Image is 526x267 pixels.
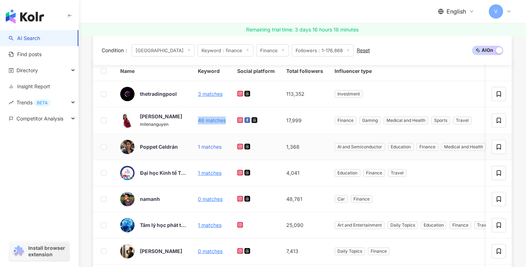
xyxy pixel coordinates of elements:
span: milenanguyen [140,122,169,127]
a: 46 matches [198,117,226,123]
div: Đại học Kinh tế Tài chính [140,169,186,177]
span: Install browser extension [28,245,67,258]
td: 1,368 [281,134,329,160]
span: Finance [256,44,289,56]
span: Travel [453,117,472,124]
a: chrome extensionInstall browser extension [9,242,69,261]
div: BETA [34,99,50,107]
span: Education [421,221,447,229]
span: Directory [16,62,38,78]
img: KOL Avatar [120,218,135,232]
span: rise [9,100,14,105]
a: 0 matches [198,248,223,254]
a: searchAI Search [9,35,40,42]
span: V [494,8,498,15]
span: Followers：1-176,868 [292,44,354,56]
div: thetradingpool [140,90,177,98]
a: 1 matches [198,144,221,150]
img: KOL Avatar [120,192,135,206]
a: KOL Avatar[PERSON_NAME]milenanguyen [120,113,186,128]
span: Education [335,169,360,177]
span: [GEOGRAPHIC_DATA] [132,44,195,56]
img: chrome extension [11,246,25,257]
span: Finance [363,169,385,177]
th: Social platform [232,61,281,81]
span: Finance [351,195,372,203]
th: Total followers [281,61,329,81]
img: KOL Avatar [120,140,135,154]
span: Condition ： [102,47,129,53]
span: Art and Entertainment [335,221,385,229]
a: Find posts [9,51,42,58]
span: Finance [368,247,390,255]
div: Tâm lý học phát triển [140,222,186,229]
span: Trends [16,94,50,110]
div: Reset [357,48,370,53]
a: Remaining trial time: 3 days 16 hours 18 minutes [79,23,526,36]
a: 3 matches [198,91,223,97]
span: Car [335,195,348,203]
span: Finance [417,143,438,151]
span: Medical and Health [441,143,486,151]
td: 7,413 [281,238,329,264]
span: Daily Topics [388,221,418,229]
span: Sports [431,117,450,124]
span: English [447,8,466,15]
a: KOL AvatarTâm lý học phát triển [120,218,186,232]
td: 25,090 [281,212,329,238]
th: Keyword [192,61,232,81]
div: namanh [140,196,160,203]
img: KOL Avatar [120,113,135,128]
td: 17,999 [281,107,329,134]
td: 4,041 [281,160,329,186]
img: KOL Avatar [120,166,135,180]
a: KOL Avatarnamanh [120,192,186,206]
img: logo [6,9,44,24]
div: Poppet Celdrán [140,143,178,150]
a: KOL AvatarPoppet Celdrán [120,140,186,154]
td: 48,761 [281,186,329,212]
div: [PERSON_NAME] [140,113,182,120]
span: Keyword：finance [198,44,253,56]
span: Travel [474,221,493,229]
span: Competitor Analysis [16,110,63,127]
a: KOL Avatarthetradingpool [120,87,186,101]
span: Finance [335,117,356,124]
span: Medical and Health [384,117,428,124]
span: Daily Topics [335,247,365,255]
div: [PERSON_NAME] [140,248,182,255]
span: Investment [335,90,363,98]
span: AI and Semiconductor [335,143,385,151]
a: Insight Report [9,83,50,90]
span: Finance [449,221,471,229]
a: KOL AvatarĐại học Kinh tế Tài chính [120,166,186,180]
th: Name [115,61,192,81]
span: Gaming [359,117,381,124]
a: 0 matches [198,196,223,202]
a: 1 matches [198,222,221,228]
img: KOL Avatar [120,87,135,101]
a: KOL Avatar[PERSON_NAME] [120,244,186,258]
span: Education [388,143,414,151]
img: KOL Avatar [120,244,135,258]
a: 1 matches [198,170,221,176]
span: Travel [388,169,406,177]
td: 113,352 [281,81,329,107]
